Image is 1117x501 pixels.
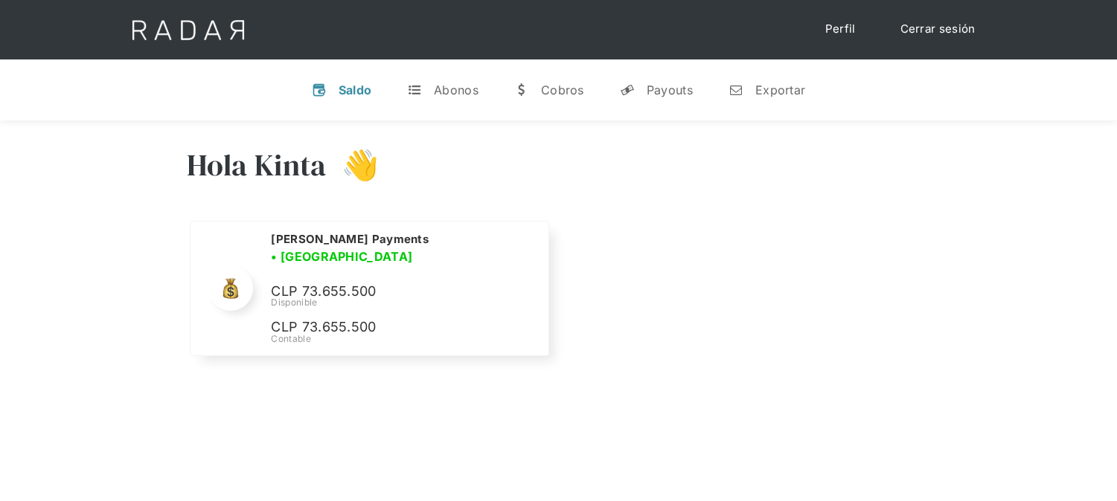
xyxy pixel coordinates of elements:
[327,146,379,184] h3: 👋
[187,146,327,184] h3: Hola Kinta
[271,317,494,338] p: CLP 73.655.500
[514,83,529,97] div: w
[755,83,805,97] div: Exportar
[407,83,422,97] div: t
[339,83,372,97] div: Saldo
[541,83,584,97] div: Cobros
[810,15,871,44] a: Perfil
[434,83,479,97] div: Abonos
[620,83,635,97] div: y
[271,296,530,309] div: Disponible
[312,83,327,97] div: v
[886,15,990,44] a: Cerrar sesión
[271,332,530,346] div: Contable
[271,248,412,265] h3: • [GEOGRAPHIC_DATA]
[271,281,494,303] p: CLP 73.655.500
[647,83,693,97] div: Payouts
[729,83,743,97] div: n
[271,232,429,247] h2: [PERSON_NAME] Payments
